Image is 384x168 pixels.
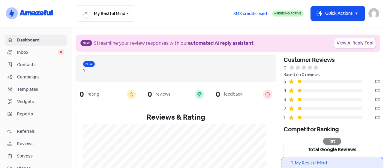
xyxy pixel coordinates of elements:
[5,138,67,149] a: Reviews
[362,105,380,112] div: 0%
[144,86,208,103] a: 0reviews
[94,40,255,47] div: Streamline your review responses with our .
[83,61,95,67] span: New
[156,91,170,97] div: reviews
[17,128,64,135] span: Referrals
[368,8,379,19] img: User
[334,38,376,48] a: View AI Reply Tool
[216,91,220,98] div: 0
[79,91,84,98] div: 0
[188,40,253,46] b: automated AI reply assistant
[83,112,269,123] div: Reviews & Rating
[272,10,304,17] a: Sending Active
[17,74,64,80] span: Campaigns
[88,91,99,97] div: rating
[283,96,288,103] div: 3
[58,49,64,55] span: 0
[17,37,64,43] span: Dashboard
[283,87,288,94] div: 4
[5,151,67,162] a: Surveys
[80,40,92,46] span: New
[17,141,64,147] span: Reviews
[362,96,380,103] div: 0%
[283,125,380,134] div: Competitor Ranking
[77,5,135,22] button: My Restful Mind
[17,111,64,117] span: Reports
[291,160,373,166] div: 1. My Restful Mind
[283,78,288,85] div: 5
[5,72,67,83] a: Campaigns
[362,78,380,85] div: 0%
[17,99,64,105] span: Widgets
[17,86,64,93] span: Templates
[362,115,380,121] div: 0%
[276,11,301,15] span: Sending Active
[17,62,64,68] span: Contacts
[283,105,288,112] div: 2
[5,59,67,70] a: Contacts
[148,91,152,98] div: 0
[283,55,380,64] div: Customer Reviews
[5,96,67,107] a: Widgets
[212,86,276,103] a: 0feedback
[5,84,67,95] a: Templates
[323,138,341,145] div: 1st
[76,86,140,103] a: 0rating
[228,10,272,16] a: SMS credits used
[311,6,365,21] button: Quick Actions
[283,64,286,72] div: 0
[362,87,380,94] div: 0%
[5,108,67,120] a: Reports
[5,35,67,46] a: Dashboard
[17,153,64,159] span: Surveys
[224,91,242,97] div: feedback
[284,141,380,157] div: Total Google Reviews
[283,114,288,121] div: 1
[5,47,67,58] a: Inbox 0
[17,49,58,56] span: Inbox
[83,68,269,73] div: Y
[233,11,267,17] span: SMS credits used
[283,72,380,78] div: Based on 0 reviews
[5,126,67,137] a: Referrals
